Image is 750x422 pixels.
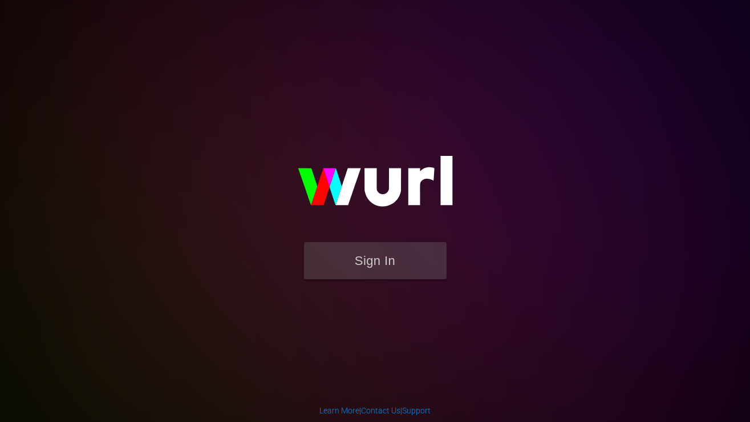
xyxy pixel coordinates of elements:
[319,406,359,415] a: Learn More
[261,131,489,242] img: wurl-logo-on-black-223613ac3d8ba8fe6dc639794a292ebdb59501304c7dfd60c99c58986ef67473.svg
[319,405,431,416] div: | |
[402,406,431,415] a: Support
[361,406,400,415] a: Contact Us
[304,242,447,279] button: Sign In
